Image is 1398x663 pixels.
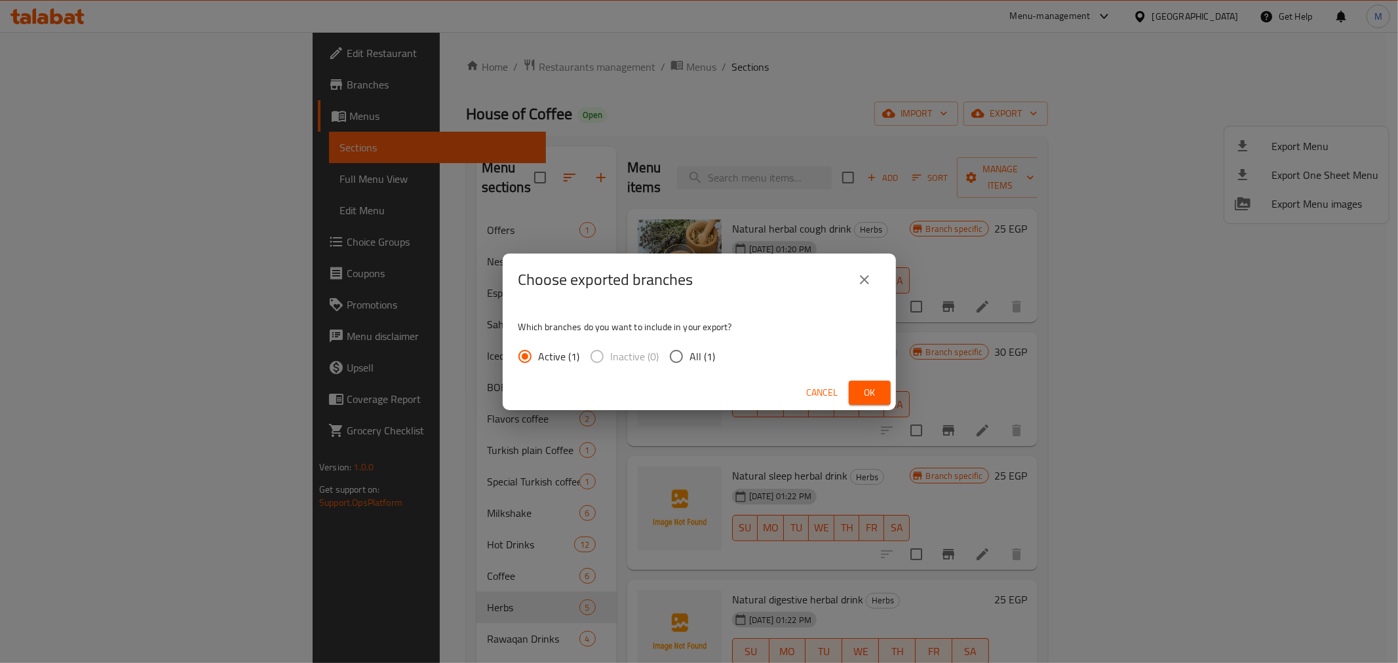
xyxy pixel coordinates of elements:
button: Ok [849,381,891,405]
span: Cancel [807,385,838,401]
h2: Choose exported branches [518,269,693,290]
span: Ok [859,385,880,401]
span: Active (1) [539,349,580,364]
p: Which branches do you want to include in your export? [518,320,880,333]
span: Inactive (0) [611,349,659,364]
button: Cancel [802,381,844,405]
span: All (1) [690,349,716,364]
button: close [849,264,880,295]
